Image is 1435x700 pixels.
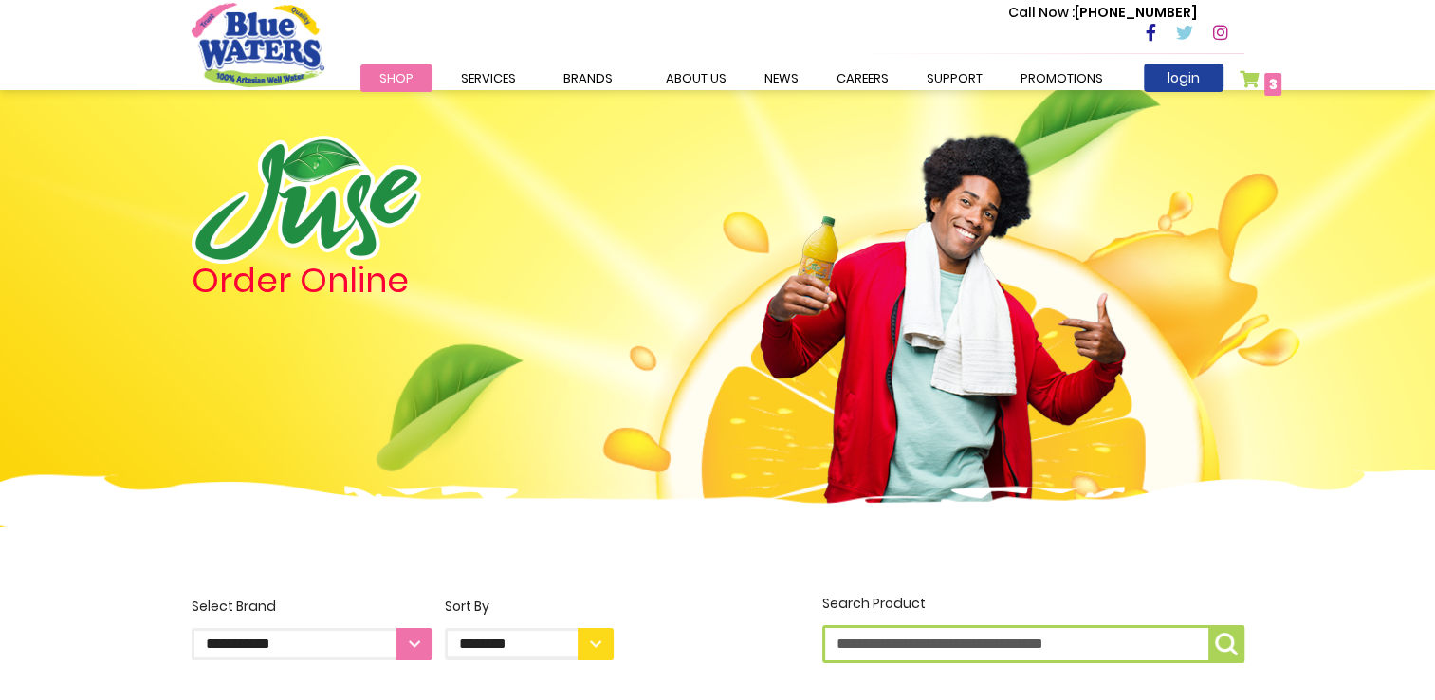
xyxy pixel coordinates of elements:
span: Brands [563,69,613,87]
select: Sort By [445,628,614,660]
select: Select Brand [192,628,432,660]
input: Search Product [822,625,1244,663]
label: Search Product [822,594,1244,663]
h4: Order Online [192,264,614,298]
label: Select Brand [192,597,432,660]
span: Shop [379,69,414,87]
img: search-icon.png [1215,633,1238,655]
span: 3 [1269,75,1278,94]
a: careers [818,64,908,92]
a: Promotions [1002,64,1122,92]
a: login [1144,64,1223,92]
button: Search Product [1208,625,1244,663]
img: logo [192,136,421,264]
a: 3 [1240,70,1282,98]
a: support [908,64,1002,92]
span: Services [461,69,516,87]
img: man.png [758,101,1128,507]
div: Sort By [445,597,614,617]
p: [PHONE_NUMBER] [1008,3,1197,23]
a: about us [647,64,745,92]
a: News [745,64,818,92]
a: store logo [192,3,324,86]
span: Call Now : [1008,3,1075,22]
